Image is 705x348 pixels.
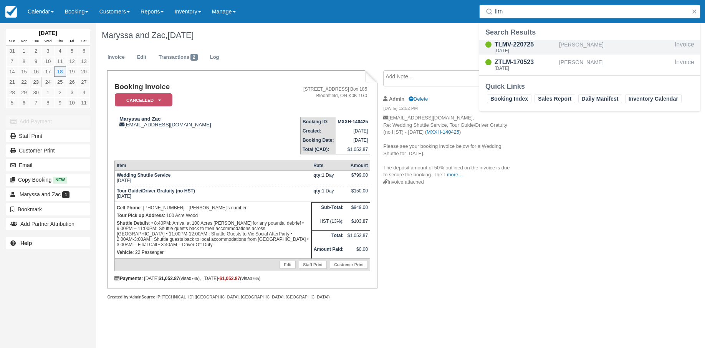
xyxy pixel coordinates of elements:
a: 25 [54,77,66,87]
th: Sat [78,37,90,46]
span: Maryssa and Zac [20,191,61,197]
td: $1,052.87 [346,230,370,244]
strong: Maryssa and Zac [119,116,161,122]
a: 20 [78,66,90,77]
strong: [DATE] [39,30,57,36]
input: Search ( / ) [495,5,688,18]
td: $0.00 [346,245,370,259]
a: 29 [18,87,30,98]
a: 19 [66,66,78,77]
td: 1 Day [311,186,346,202]
a: 21 [6,77,18,87]
div: [PERSON_NAME] [559,40,672,55]
div: [EMAIL_ADDRESS][DOMAIN_NAME] [114,116,263,128]
div: [PERSON_NAME] [559,58,672,72]
td: $103.87 [346,217,370,230]
a: Edit [131,50,152,65]
button: Add Partner Attribution [6,218,90,230]
address: [STREET_ADDRESS] Box 185 Bloomfield, ON K0K 1G0 [266,86,367,99]
em: Cancelled [115,93,172,107]
th: Fri [66,37,78,46]
strong: Payments [114,276,142,281]
a: 2 [54,87,66,98]
th: Created: [301,126,336,136]
a: Maryssa and Zac 1 [6,188,90,201]
div: Admin [TECHNICAL_ID] ([GEOGRAPHIC_DATA], [GEOGRAPHIC_DATA], [GEOGRAPHIC_DATA]) [107,294,377,300]
a: 26 [66,77,78,87]
th: Wed [42,37,54,46]
td: $1,052.87 [336,145,370,154]
a: Invoice [102,50,131,65]
small: 0765 [189,276,198,281]
a: 7 [6,56,18,66]
a: 2 [30,46,42,56]
span: 2 [190,54,198,61]
span: 1 [62,191,70,198]
p: : • 8:40PM: Arrival at 100 Acres [PERSON_NAME] for any potential debrief • 9:00PM – 11:00PM: Shut... [117,219,309,249]
div: Quick Links [485,82,694,91]
a: 14 [6,66,18,77]
th: Thu [54,37,66,46]
strong: Created by: [107,295,130,299]
div: $799.00 [348,172,368,184]
strong: Admin [389,96,404,102]
a: 15 [18,66,30,77]
div: [DATE] [495,66,556,71]
button: Add Payment [6,115,90,128]
a: 3 [66,87,78,98]
p: : [PHONE_NUMBER] - [PERSON_NAME]'s number [117,204,309,212]
a: 4 [54,46,66,56]
td: [DATE] [336,126,370,136]
p: [EMAIL_ADDRESS][DOMAIN_NAME], Re: Wedding Shuttle Service, Tour Guide/Driver Gratuity (no HST) - ... [383,114,513,179]
a: 6 [78,46,90,56]
th: Mon [18,37,30,46]
td: HST (13%): [311,217,346,230]
a: Booking Index [487,94,531,103]
a: 9 [30,56,42,66]
a: Log [204,50,225,65]
strong: Wedding Shuttle Service [117,172,170,178]
a: 31 [6,46,18,56]
div: TLMV-220725 [495,40,556,49]
a: Delete [409,96,428,102]
th: Sun [6,37,18,46]
div: Invoice attached [383,179,513,186]
strong: qty [313,188,322,194]
td: [DATE] [114,171,311,186]
th: Amount Paid: [311,245,346,259]
strong: Shuttle Details [117,220,149,226]
a: Cancelled [114,93,170,107]
th: Item [114,161,311,171]
td: $949.00 [346,202,370,216]
a: Sales Report [535,94,575,103]
strong: Tour Pick up Address [117,213,164,218]
a: 30 [30,87,42,98]
a: 1 [18,46,30,56]
a: 8 [18,56,30,66]
h1: Booking Invoice [114,83,263,91]
h1: Maryssa and Zac, [102,31,619,40]
a: Staff Print [299,261,327,268]
strong: Cell Phone [117,205,141,210]
a: 4 [78,87,90,98]
a: Transactions2 [153,50,204,65]
a: Customer Print [330,261,368,268]
td: [DATE] [336,136,370,145]
p: : 100 Acre Wood [117,212,309,219]
strong: Vehicle [117,250,132,255]
div: : [DATE] (visa ), [DATE] (visa ) [114,276,370,281]
th: Rate [311,161,346,171]
a: Daily Manifest [578,94,622,103]
small: 0765 [250,276,259,281]
span: -$1,052.87 [218,276,240,281]
a: ZTLM-170523[DATE][PERSON_NAME]Invoice [479,58,700,72]
td: [DATE] [114,186,311,202]
a: 13 [78,56,90,66]
a: 22 [18,77,30,87]
th: Total (CAD): [301,145,336,154]
a: 23 [30,77,42,87]
a: 5 [6,98,18,108]
div: $150.00 [348,188,368,200]
a: 27 [78,77,90,87]
a: 16 [30,66,42,77]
